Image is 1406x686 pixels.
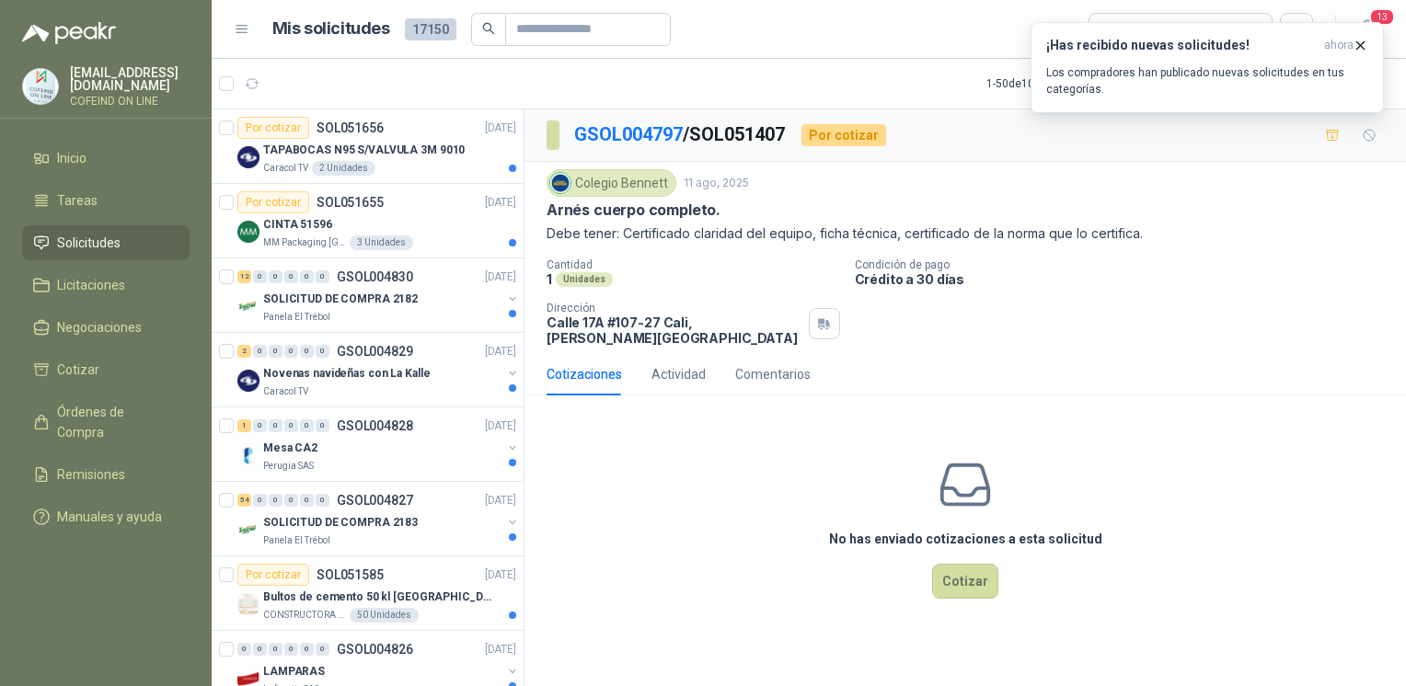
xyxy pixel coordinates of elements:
div: 0 [300,643,314,656]
p: 1 [547,271,552,287]
span: 13 [1369,8,1395,26]
div: 0 [316,270,329,283]
img: Company Logo [550,173,570,193]
p: COFEIND ON LINE [70,96,190,107]
a: Negociaciones [22,310,190,345]
div: 0 [269,494,282,507]
div: 0 [284,345,298,358]
span: 17150 [405,18,456,40]
img: Company Logo [237,370,259,392]
img: Company Logo [237,444,259,466]
a: Órdenes de Compra [22,394,190,450]
div: 54 [237,494,251,507]
a: Tareas [22,183,190,218]
div: 0 [316,419,329,432]
span: Negociaciones [57,317,142,337]
div: 1 - 50 de 10473 [986,69,1112,98]
p: CONSTRUCTORA GRUPO FIP [263,608,346,623]
p: Condición de pago [855,258,1400,271]
div: 0 [316,494,329,507]
p: MM Packaging [GEOGRAPHIC_DATA] [263,235,346,250]
p: [EMAIL_ADDRESS][DOMAIN_NAME] [70,66,190,92]
span: Manuales y ayuda [57,507,162,527]
a: 12 0 0 0 0 0 GSOL004830[DATE] Company LogoSOLICITUD DE COMPRA 2182Panela El Trébol [237,266,520,325]
p: GSOL004830 [337,270,413,283]
p: Cantidad [547,258,840,271]
div: 0 [253,643,267,656]
p: Los compradores han publicado nuevas solicitudes en tus categorías. [1046,64,1368,97]
p: GSOL004826 [337,643,413,656]
p: Calle 17A #107-27 Cali , [PERSON_NAME][GEOGRAPHIC_DATA] [547,314,801,346]
a: 2 0 0 0 0 0 GSOL004829[DATE] Company LogoNovenas navideñas con La KalleCaracol TV [237,340,520,399]
p: GSOL004828 [337,419,413,432]
div: 0 [300,270,314,283]
p: Debe tener: Certificado claridad del equipo, ficha técnica, certificado de la norma que lo certif... [547,223,1384,244]
div: 0 [253,345,267,358]
p: Caracol TV [263,384,308,399]
a: Inicio [22,141,190,176]
div: 0 [316,643,329,656]
p: Dirección [547,302,801,314]
span: Órdenes de Compra [57,402,172,442]
div: 3 Unidades [350,235,413,250]
p: SOLICITUD DE COMPRA 2183 [263,514,418,532]
p: [DATE] [485,417,516,435]
img: Company Logo [237,593,259,615]
div: 0 [269,643,282,656]
div: Unidades [556,272,613,287]
div: 0 [284,270,298,283]
div: 0 [316,345,329,358]
div: 0 [284,494,298,507]
p: Panela El Trébol [263,310,330,325]
span: Remisiones [57,464,125,485]
a: GSOL004797 [574,123,683,145]
span: ahora [1324,38,1354,53]
div: 1 [237,419,251,432]
p: Bultos de cemento 50 kl [GEOGRAPHIC_DATA] [263,589,492,606]
p: GSOL004827 [337,494,413,507]
p: [DATE] [485,269,516,286]
p: SOL051585 [317,568,384,581]
div: 0 [300,494,314,507]
p: CINTA 51596 [263,216,332,234]
p: LAMPARAS [263,663,325,680]
div: 0 [269,345,282,358]
div: 0 [284,643,298,656]
a: Licitaciones [22,268,190,303]
p: Mesa CA2 [263,440,317,457]
p: TAPABOCAS N95 S/VALVULA 3M 9010 [263,142,465,159]
p: [DATE] [485,120,516,137]
img: Company Logo [23,69,58,104]
p: [DATE] [485,343,516,360]
p: [DATE] [485,492,516,509]
div: 0 [237,643,251,656]
div: Por cotizar [237,191,309,213]
p: [DATE] [485,566,516,584]
a: Manuales y ayuda [22,499,190,534]
p: [DATE] [485,641,516,658]
img: Company Logo [237,519,259,541]
button: ¡Has recibido nuevas solicitudes!ahora Los compradores han publicado nuevas solicitudes en tus ca... [1031,22,1384,113]
h1: Mis solicitudes [272,16,390,42]
a: Por cotizarSOL051656[DATE] Company LogoTAPABOCAS N95 S/VALVULA 3M 9010Caracol TV2 Unidades [212,109,524,184]
p: SOLICITUD DE COMPRA 2182 [263,291,418,308]
div: 0 [300,345,314,358]
div: Todas [1101,19,1139,40]
span: Tareas [57,190,98,211]
a: Por cotizarSOL051585[DATE] Company LogoBultos de cemento 50 kl [GEOGRAPHIC_DATA]CONSTRUCTORA GRUP... [212,556,524,631]
div: Cotizaciones [547,364,622,384]
a: Remisiones [22,457,190,492]
p: 11 ago, 2025 [684,175,749,192]
a: Por cotizarSOL051655[DATE] Company LogoCINTA 51596MM Packaging [GEOGRAPHIC_DATA]3 Unidades [212,184,524,258]
span: Inicio [57,148,86,168]
p: Crédito a 30 días [855,271,1400,287]
p: [DATE] [485,194,516,212]
div: Por cotizar [237,117,309,139]
div: 2 Unidades [312,161,375,176]
span: Solicitudes [57,233,121,253]
p: Perugia SAS [263,459,314,474]
p: SOL051655 [317,196,384,209]
p: Caracol TV [263,161,308,176]
img: Company Logo [237,146,259,168]
img: Company Logo [237,295,259,317]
